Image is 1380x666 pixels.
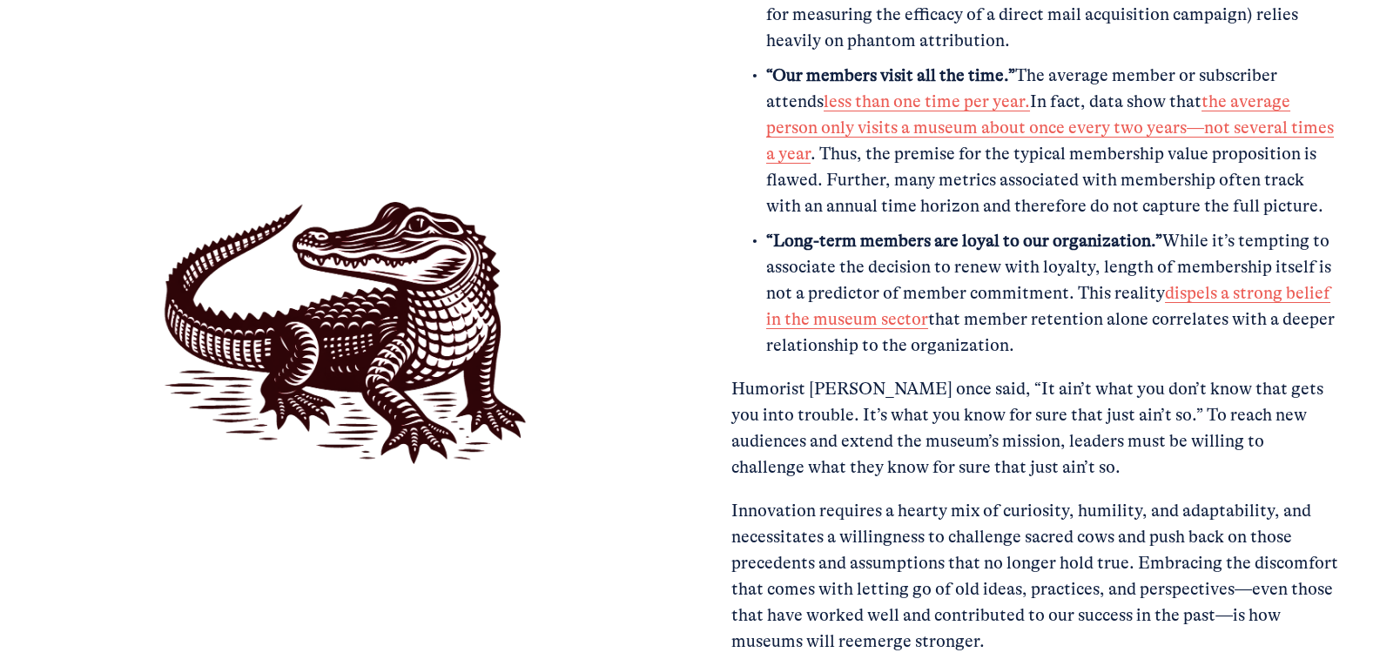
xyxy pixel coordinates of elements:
p: The average member or subscriber attends In fact, data show that . Thus, the premise for the typi... [766,63,1338,219]
strong: “Our members visit all the time.” [766,65,1015,85]
a: less than one time per year. [824,91,1030,111]
a: the average person only visits a museum about once every two years—not several times a year [766,91,1334,164]
strong: “Long-term members are loyal to our organization.” [766,231,1162,251]
p: Humorist [PERSON_NAME] once said, “It ain’t what you don’t know that gets you into trouble. It’s ... [731,376,1338,481]
p: While it’s tempting to associate the decision to renew with loyalty, length of membership itself ... [766,228,1338,359]
p: Innovation requires a hearty mix of curiosity, humility, and adaptability, and necessitates a wil... [731,498,1338,655]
